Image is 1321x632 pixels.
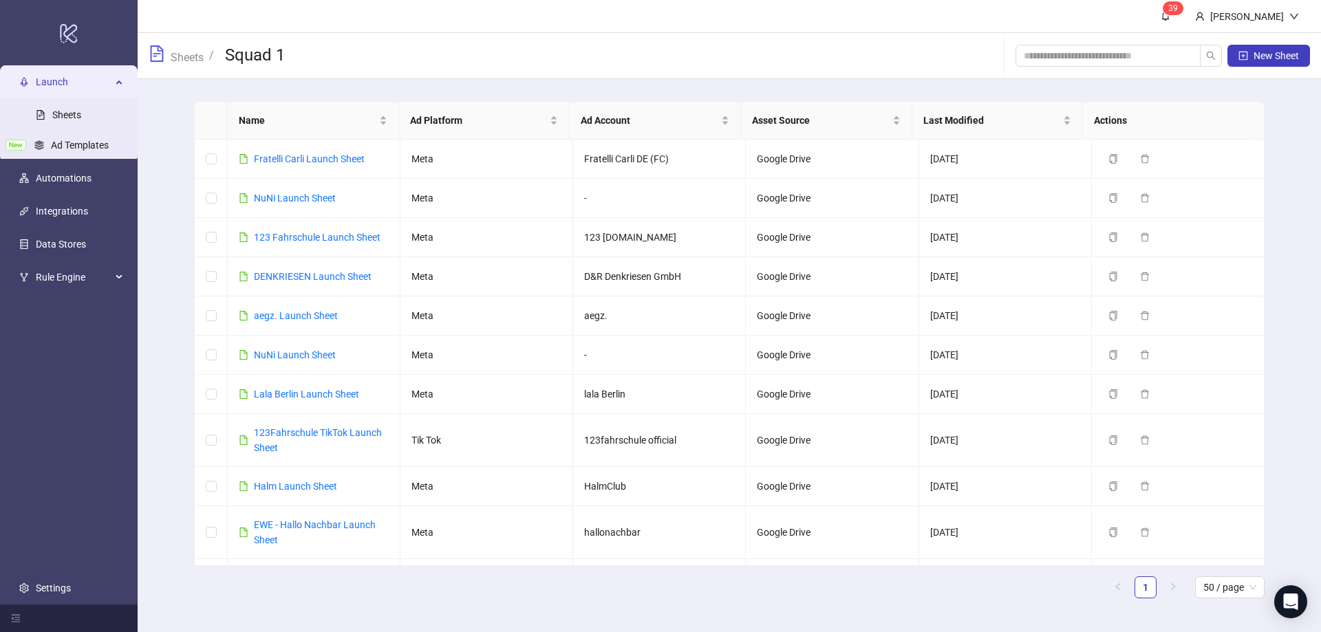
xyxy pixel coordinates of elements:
[400,179,573,218] td: Meta
[1205,9,1289,24] div: [PERSON_NAME]
[209,45,214,67] li: /
[239,527,248,537] span: file
[1289,12,1299,21] span: down
[1108,435,1118,445] span: copy
[919,218,1092,257] td: [DATE]
[254,310,338,321] a: aegz. Launch Sheet
[11,613,21,623] span: menu-fold
[573,179,746,218] td: -
[1195,576,1265,598] div: Page Size
[746,296,919,336] td: Google Drive
[254,389,359,400] a: Lala Berlin Launch Sheet
[254,271,372,282] a: DENKRIESEN Launch Sheet
[746,336,919,375] td: Google Drive
[36,582,71,593] a: Settings
[1227,45,1310,67] button: New Sheet
[399,102,570,140] th: Ad Platform
[254,481,337,492] a: Halm Launch Sheet
[919,140,1092,179] td: [DATE]
[752,113,890,128] span: Asset Source
[1135,577,1156,598] a: 1
[1238,51,1248,61] span: plus-square
[573,467,746,506] td: HalmClub
[919,296,1092,336] td: [DATE]
[919,414,1092,467] td: [DATE]
[1108,193,1118,203] span: copy
[1108,350,1118,360] span: copy
[746,375,919,414] td: Google Drive
[36,239,86,250] a: Data Stores
[1140,232,1150,242] span: delete
[1108,272,1118,281] span: copy
[239,350,248,360] span: file
[239,272,248,281] span: file
[573,414,746,467] td: 123fahrschule official
[570,102,741,140] th: Ad Account
[1140,350,1150,360] span: delete
[1254,50,1299,61] span: New Sheet
[1140,435,1150,445] span: delete
[254,349,336,360] a: NuNi Launch Sheet
[1162,576,1184,598] li: Next Page
[1140,272,1150,281] span: delete
[1140,481,1150,491] span: delete
[1108,481,1118,491] span: copy
[36,173,92,184] a: Automations
[1107,576,1129,598] button: left
[1163,1,1183,15] sup: 39
[1108,311,1118,320] span: copy
[1140,154,1150,164] span: delete
[254,232,380,243] a: 123 Fahrschule Launch Sheet
[746,140,919,179] td: Google Drive
[1274,585,1307,618] div: Open Intercom Messenger
[1140,389,1150,399] span: delete
[400,559,573,598] td: Meta
[36,69,111,96] span: Launch
[400,336,573,375] td: Meta
[746,218,919,257] td: Google Drive
[239,193,248,203] span: file
[1108,389,1118,399] span: copy
[1161,11,1170,21] span: bell
[1108,527,1118,537] span: copy
[239,435,248,445] span: file
[573,336,746,375] td: -
[573,140,746,179] td: Fratelli Carli DE (FC)
[573,257,746,296] td: D&R Denkriesen GmbH
[919,506,1092,559] td: [DATE]
[254,427,382,453] a: 123Fahrschule TikTok Launch Sheet
[239,311,248,320] span: file
[1140,527,1150,537] span: delete
[239,389,248,399] span: file
[746,179,919,218] td: Google Drive
[1083,102,1254,140] th: Actions
[1135,576,1157,598] li: 1
[919,179,1092,218] td: [DATE]
[1195,12,1205,21] span: user
[1107,576,1129,598] li: Previous Page
[573,506,746,559] td: hallonachbar
[400,467,573,506] td: Meta
[400,257,573,296] td: Meta
[1173,3,1178,13] span: 9
[919,375,1092,414] td: [DATE]
[239,113,376,128] span: Name
[52,110,81,121] a: Sheets
[19,273,29,283] span: fork
[225,45,285,67] h3: Squad 1
[1162,576,1184,598] button: right
[741,102,912,140] th: Asset Source
[1203,577,1256,598] span: 50 / page
[254,153,365,164] a: Fratelli Carli Launch Sheet
[400,414,573,467] td: Tik Tok
[19,78,29,87] span: rocket
[573,559,746,598] td: dtv Verlagsgesellschaft
[254,193,336,204] a: NuNi Launch Sheet
[746,257,919,296] td: Google Drive
[36,206,88,217] a: Integrations
[254,519,376,545] a: EWE - Hallo Nachbar Launch Sheet
[912,102,1084,140] th: Last Modified
[400,218,573,257] td: Meta
[919,336,1092,375] td: [DATE]
[51,140,109,151] a: Ad Templates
